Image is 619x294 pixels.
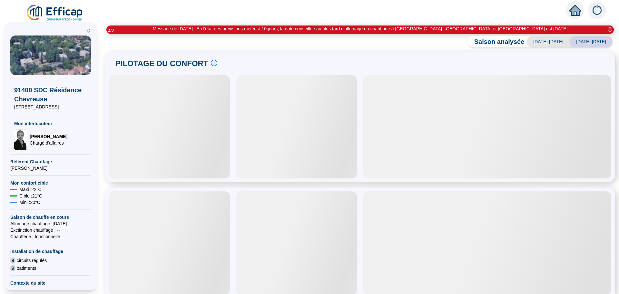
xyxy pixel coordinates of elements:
[10,180,91,186] span: Mon confort cible
[153,25,568,32] div: Message de [DATE] : En l'état des prévisions météo à 10 jours, la date conseillée au plus tard d'...
[14,129,27,150] img: Chargé d'affaires
[10,248,91,255] span: Installation de chauffage
[30,133,67,140] span: [PERSON_NAME]
[10,165,91,171] span: [PERSON_NAME]
[10,220,91,227] span: Allumage chauffage : [DATE]
[14,86,87,104] span: 91400 SDC Résidence Chevreuse
[86,28,91,33] span: double-left
[10,214,91,220] span: Saison de chauffe en cours
[19,199,40,206] span: Mini : 20 °C
[26,4,84,22] img: efficap energie logo
[588,1,606,19] img: alerts
[569,5,581,16] span: home
[570,36,613,47] span: [DATE]-[DATE]
[19,193,42,199] span: Cible : 21 °C
[14,104,87,110] span: [STREET_ADDRESS]
[211,60,217,66] span: info-circle
[115,58,208,69] span: PILOTAGE DU CONFORT
[14,120,87,127] span: Mon interlocuteur
[19,186,42,193] span: Maxi : 22 °C
[17,265,36,271] span: batiments
[10,227,91,233] span: Exctinction chauffage : --
[10,265,15,271] span: 9
[17,257,47,264] span: circuits régulés
[468,37,525,46] span: Saison analysée
[10,257,15,264] span: 9
[10,158,91,165] span: Référent Chauffage
[10,280,91,286] span: Contexte du site
[10,233,91,240] span: Chaufferie : fonctionnelle
[30,140,67,146] span: Chargé d'affaires
[527,36,570,47] span: [DATE]-[DATE]
[108,28,114,33] i: 1 / 3
[608,27,612,32] span: close-circle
